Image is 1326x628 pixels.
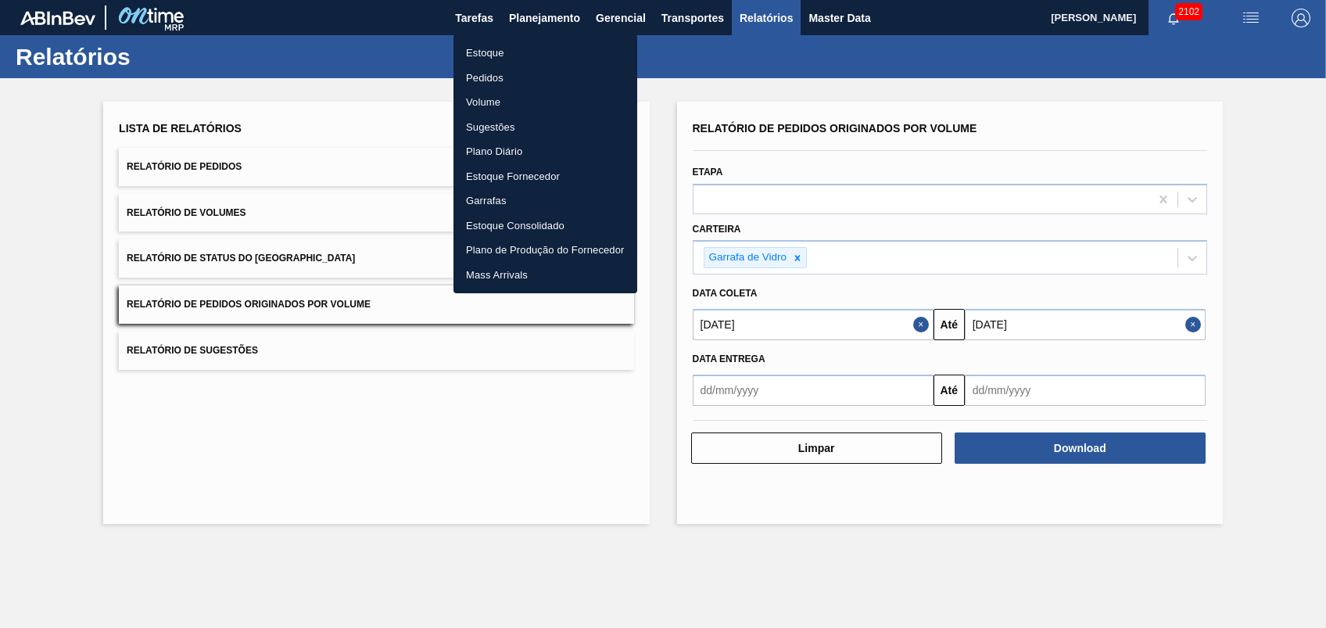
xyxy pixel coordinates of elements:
a: Garrafas [453,188,637,214]
a: Plano Diário [453,139,637,164]
a: Pedidos [453,66,637,91]
a: Mass Arrivals [453,263,637,288]
a: Plano de Produção do Fornecedor [453,238,637,263]
a: Sugestões [453,115,637,140]
a: Estoque Consolidado [453,214,637,239]
a: Estoque [453,41,637,66]
a: Estoque Fornecedor [453,164,637,189]
a: Volume [453,90,637,115]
